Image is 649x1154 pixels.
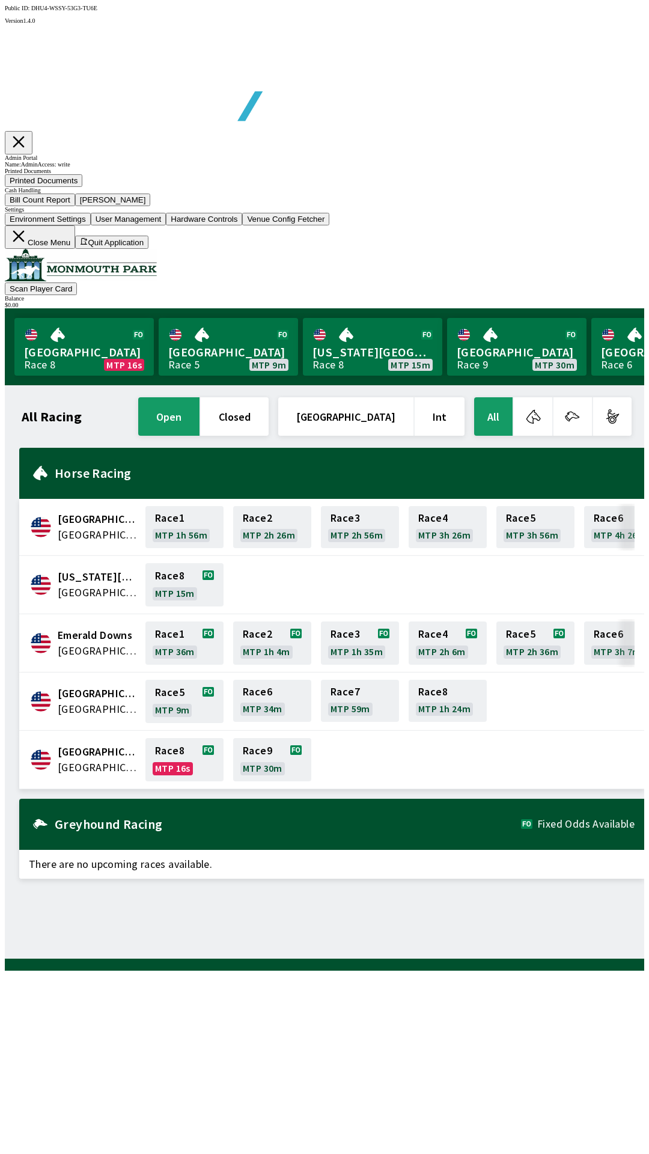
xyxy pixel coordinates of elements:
span: Race 5 [506,513,535,523]
span: MTP 1h 24m [418,704,471,713]
button: [GEOGRAPHIC_DATA] [278,397,413,436]
button: Environment Settings [5,213,91,225]
span: Race 8 [418,687,448,697]
span: Race 5 [155,688,184,697]
span: [GEOGRAPHIC_DATA] [457,344,577,360]
span: [US_STATE][GEOGRAPHIC_DATA] [312,344,433,360]
span: MTP 15m [155,588,195,598]
span: There are no upcoming races available. [19,850,644,879]
span: Race 3 [331,513,360,523]
a: Race4MTP 3h 26m [409,506,487,548]
a: Race5MTP 3h 56m [496,506,574,548]
span: Race 1 [155,629,184,639]
a: Race8MTP 1h 24m [409,680,487,723]
button: Int [415,397,465,436]
span: MTP 59m [331,704,370,713]
a: [US_STATE][GEOGRAPHIC_DATA]Race 8MTP 15m [303,318,442,376]
a: Race3MTP 2h 56m [321,506,399,548]
span: MTP 36m [155,647,195,656]
button: Quit Application [75,236,148,249]
a: Race3MTP 1h 35m [321,621,399,665]
span: Race 2 [243,513,272,523]
a: Race1MTP 36m [145,621,224,665]
span: Race 2 [243,629,272,639]
span: Race 8 [155,571,184,581]
span: [GEOGRAPHIC_DATA] [24,344,144,360]
span: Race 3 [331,629,360,639]
span: MTP 15m [391,360,430,370]
button: [PERSON_NAME] [75,194,151,206]
a: Race8MTP 15m [145,563,224,606]
div: Race 5 [168,360,200,370]
span: Race 6 [594,513,623,523]
span: Race 5 [506,629,535,639]
div: Name: Admin Access: write [5,161,644,168]
div: Admin Portal [5,154,644,161]
button: Scan Player Card [5,282,77,295]
a: Race9MTP 30m [233,738,311,781]
span: MTP 2h 36m [506,647,558,656]
span: Race 9 [243,746,272,756]
a: Race6MTP 34m [233,680,311,723]
span: Race 8 [155,746,184,756]
span: United States [58,585,138,600]
a: [GEOGRAPHIC_DATA]Race 8MTP 16s [14,318,154,376]
span: Race 7 [331,687,360,697]
a: [GEOGRAPHIC_DATA]Race 5MTP 9m [159,318,298,376]
button: Printed Documents [5,174,82,187]
span: Delaware Park [58,569,138,585]
span: MTP 9m [155,705,189,715]
div: Settings [5,206,644,213]
span: MTP 2h 26m [243,530,295,540]
span: MTP 30m [243,763,282,773]
img: venue logo [5,249,157,281]
span: Fairmount Park [58,686,138,701]
span: MTP 3h 56m [506,530,558,540]
span: MTP 2h 56m [331,530,383,540]
h2: Horse Racing [55,468,635,478]
span: Race 6 [594,629,623,639]
span: MTP 4h 26m [594,530,646,540]
div: $ 0.00 [5,302,644,308]
span: Race 4 [418,513,448,523]
span: United States [58,527,138,543]
a: Race5MTP 2h 36m [496,621,574,665]
a: Race2MTP 2h 26m [233,506,311,548]
span: Race 4 [418,629,448,639]
h1: All Racing [22,412,82,421]
img: global tote logo [32,24,377,151]
div: Public ID: [5,5,644,11]
button: closed [201,397,269,436]
button: Hardware Controls [166,213,242,225]
div: Race 6 [601,360,632,370]
a: Race8MTP 16s [145,738,224,781]
button: User Management [91,213,166,225]
h2: Greyhound Racing [55,819,521,829]
div: Race 8 [24,360,55,370]
span: Monmouth Park [58,744,138,760]
button: Venue Config Fetcher [242,213,329,225]
span: Race 1 [155,513,184,523]
span: United States [58,643,138,659]
div: Cash Handling [5,187,644,194]
span: United States [58,760,138,775]
span: MTP 1h 4m [243,647,290,656]
button: Bill Count Report [5,194,75,206]
a: Race7MTP 59m [321,680,399,723]
div: Race 9 [457,360,488,370]
div: Printed Documents [5,168,644,174]
span: Fixed Odds Available [537,819,635,829]
button: open [138,397,200,436]
span: MTP 16s [106,360,142,370]
span: MTP 3h 7m [594,647,641,656]
button: Close Menu [5,225,75,249]
span: MTP 16s [155,763,190,773]
a: Race4MTP 2h 6m [409,621,487,665]
span: MTP 34m [243,704,282,713]
span: MTP 1h 35m [331,647,383,656]
button: All [474,397,513,436]
span: DHU4-WSSY-53G3-TU6E [31,5,97,11]
div: Race 8 [312,360,344,370]
span: Canterbury Park [58,511,138,527]
a: [GEOGRAPHIC_DATA]Race 9MTP 30m [447,318,587,376]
